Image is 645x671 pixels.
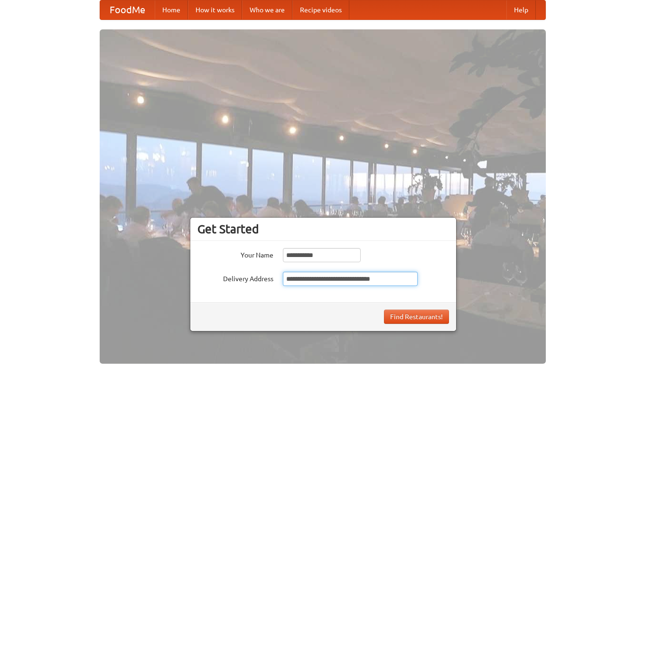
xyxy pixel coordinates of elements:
label: Delivery Address [197,272,273,284]
a: Help [506,0,536,19]
a: FoodMe [100,0,155,19]
a: Home [155,0,188,19]
a: Recipe videos [292,0,349,19]
label: Your Name [197,248,273,260]
a: Who we are [242,0,292,19]
a: How it works [188,0,242,19]
h3: Get Started [197,222,449,236]
button: Find Restaurants! [384,310,449,324]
